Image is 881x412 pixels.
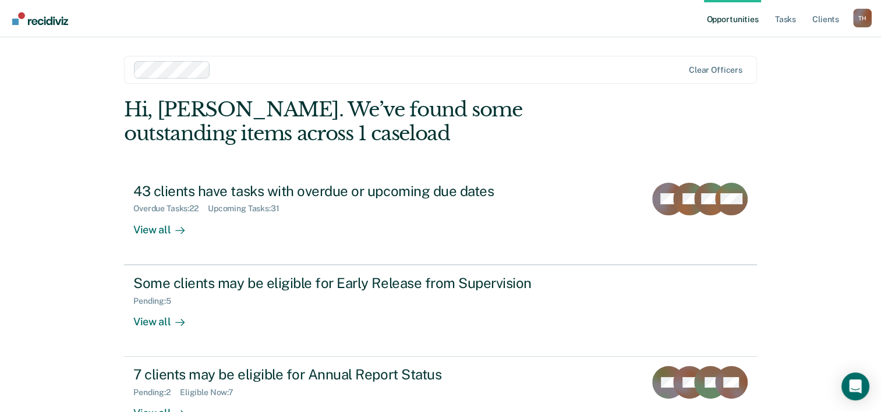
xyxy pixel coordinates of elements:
div: Some clients may be eligible for Early Release from Supervision [133,275,542,292]
button: Profile dropdown button [853,9,872,27]
div: Clear officers [689,65,742,75]
a: 43 clients have tasks with overdue or upcoming due datesOverdue Tasks:22Upcoming Tasks:31View all [124,173,757,265]
div: View all [133,306,199,328]
div: Upcoming Tasks : 31 [208,204,289,214]
div: 43 clients have tasks with overdue or upcoming due dates [133,183,542,200]
div: Pending : 2 [133,388,180,397]
div: T H [853,9,872,27]
div: Hi, [PERSON_NAME]. We’ve found some outstanding items across 1 caseload [124,98,630,145]
img: Recidiviz [12,12,68,25]
a: Some clients may be eligible for Early Release from SupervisionPending:5View all [124,265,757,357]
div: Overdue Tasks : 22 [133,204,208,214]
div: Open Intercom Messenger [841,372,869,400]
div: 7 clients may be eligible for Annual Report Status [133,366,542,383]
div: Eligible Now : 7 [180,388,243,397]
div: Pending : 5 [133,296,181,306]
div: View all [133,214,199,236]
